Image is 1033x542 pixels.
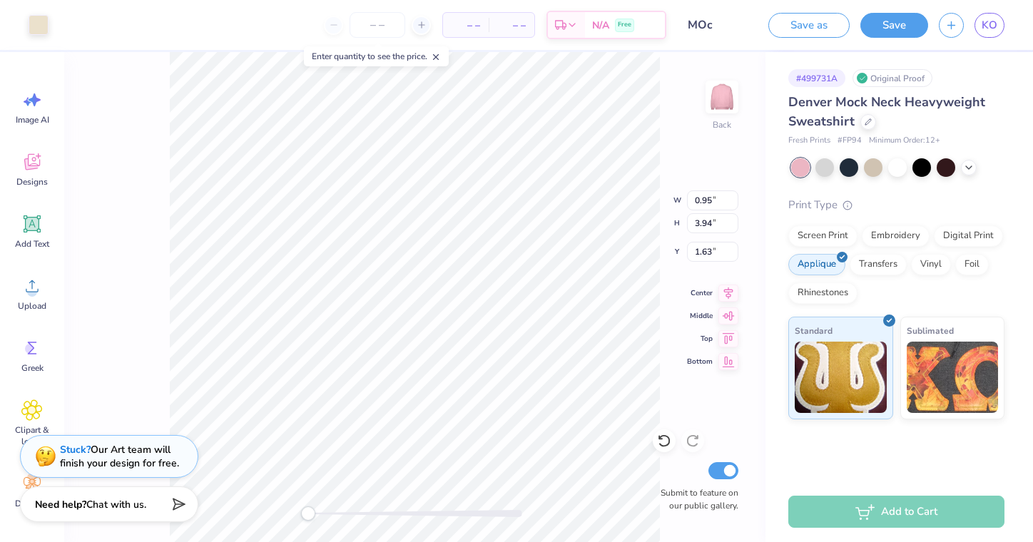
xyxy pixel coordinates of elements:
[35,498,86,511] strong: Need help?
[677,11,747,39] input: Untitled Design
[618,20,631,30] span: Free
[862,225,930,247] div: Embroidery
[21,362,44,374] span: Greek
[788,93,985,130] span: Denver Mock Neck Heavyweight Sweatshirt
[853,69,932,87] div: Original Proof
[60,443,179,470] div: Our Art team will finish your design for free.
[497,18,526,33] span: – –
[795,342,887,413] img: Standard
[687,333,713,344] span: Top
[16,114,49,126] span: Image AI
[687,356,713,367] span: Bottom
[975,13,1004,38] a: KO
[18,300,46,312] span: Upload
[788,225,858,247] div: Screen Print
[788,135,830,147] span: Fresh Prints
[860,13,928,38] button: Save
[788,282,858,304] div: Rhinestones
[687,310,713,322] span: Middle
[907,342,999,413] img: Sublimated
[713,118,731,131] div: Back
[350,12,405,38] input: – –
[850,254,907,275] div: Transfers
[982,17,997,34] span: KO
[15,238,49,250] span: Add Text
[60,443,91,456] strong: Stuck?
[9,424,56,447] span: Clipart & logos
[16,176,48,188] span: Designs
[911,254,951,275] div: Vinyl
[788,69,845,87] div: # 499731A
[708,83,736,111] img: Back
[687,287,713,299] span: Center
[452,18,480,33] span: – –
[955,254,989,275] div: Foil
[653,486,738,512] label: Submit to feature on our public gallery.
[768,13,850,38] button: Save as
[869,135,940,147] span: Minimum Order: 12 +
[86,498,146,511] span: Chat with us.
[592,18,609,33] span: N/A
[795,323,833,338] span: Standard
[907,323,954,338] span: Sublimated
[301,506,315,521] div: Accessibility label
[838,135,862,147] span: # FP94
[788,197,1004,213] div: Print Type
[788,254,845,275] div: Applique
[934,225,1003,247] div: Digital Print
[304,46,449,66] div: Enter quantity to see the price.
[15,498,49,509] span: Decorate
